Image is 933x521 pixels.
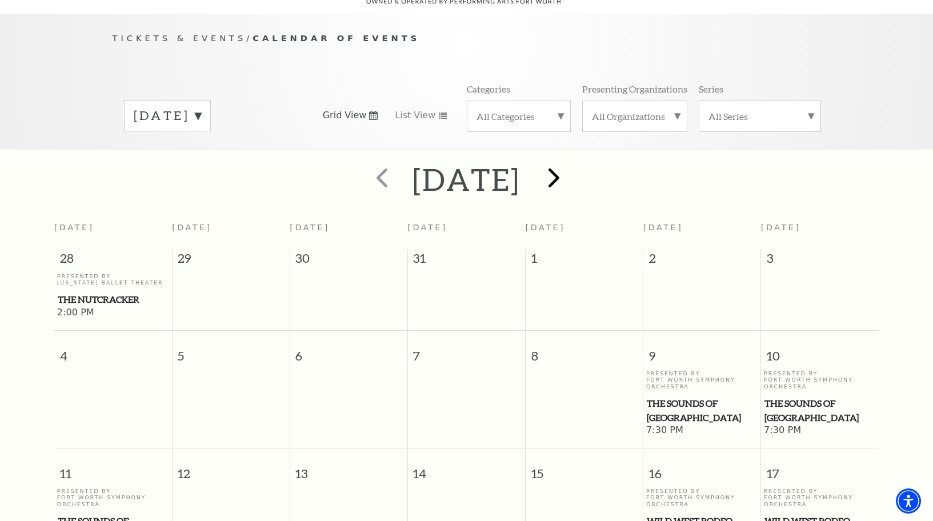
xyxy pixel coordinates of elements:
span: 2 [643,250,760,272]
button: next [531,159,573,200]
span: 2:00 PM [57,307,169,319]
p: Presented By [US_STATE] Ballet Theater [57,273,169,286]
span: 4 [54,331,172,370]
span: 15 [526,448,643,488]
span: [DATE] [761,223,801,232]
p: / [113,31,821,46]
label: All Series [708,110,811,122]
span: [DATE] [290,223,330,232]
p: Presented By Fort Worth Symphony Orchestra [646,370,758,390]
span: 17 [761,448,879,488]
p: Presented By Fort Worth Symphony Orchestra [764,488,876,507]
span: 16 [643,448,760,488]
span: The Sounds of [GEOGRAPHIC_DATA] [764,396,875,424]
span: 28 [54,250,172,272]
span: 5 [173,331,290,370]
p: Presented By Fort Worth Symphony Orchestra [764,370,876,390]
span: [DATE] [526,223,566,232]
div: Accessibility Menu [896,488,921,514]
p: Presenting Organizations [582,83,687,95]
span: 9 [643,331,760,370]
span: The Nutcracker [58,292,169,307]
span: [DATE] [54,223,94,232]
a: The Sounds of Paris [764,396,876,424]
span: [DATE] [172,223,212,232]
span: The Sounds of [GEOGRAPHIC_DATA] [647,396,758,424]
label: All Categories [476,110,561,122]
span: 7:30 PM [764,424,876,437]
span: 31 [408,250,525,272]
label: [DATE] [134,107,201,125]
span: 3 [761,250,879,272]
label: All Organizations [592,110,678,122]
span: 7:30 PM [646,424,758,437]
span: 1 [526,250,643,272]
span: List View [395,109,435,122]
span: 6 [290,331,407,370]
span: 8 [526,331,643,370]
span: 10 [761,331,879,370]
h2: [DATE] [413,161,520,198]
a: The Nutcracker [57,292,169,307]
span: Calendar of Events [253,33,420,43]
span: 14 [408,448,525,488]
p: Presented By Fort Worth Symphony Orchestra [646,488,758,507]
span: 13 [290,448,407,488]
span: 7 [408,331,525,370]
button: prev [360,159,402,200]
p: Categories [467,83,510,95]
span: Grid View [323,109,367,122]
span: [DATE] [643,223,683,232]
span: Tickets & Events [113,33,247,43]
p: Series [699,83,723,95]
span: 12 [173,448,290,488]
span: 11 [54,448,172,488]
p: Presented By Fort Worth Symphony Orchestra [57,488,169,507]
span: 30 [290,250,407,272]
span: 29 [173,250,290,272]
a: The Sounds of Paris [646,396,758,424]
span: [DATE] [407,223,447,232]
